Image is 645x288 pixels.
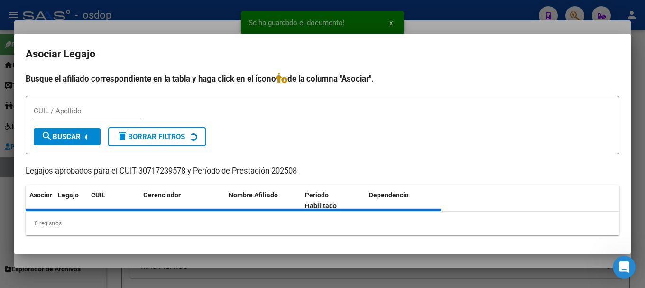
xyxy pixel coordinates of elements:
h2: Asociar Legajo [26,45,619,63]
datatable-header-cell: Legajo [54,185,87,216]
mat-icon: delete [117,130,128,142]
span: CUIL [91,191,105,199]
datatable-header-cell: CUIL [87,185,139,216]
span: Nombre Afiliado [229,191,278,199]
button: Buscar [34,128,101,145]
button: Borrar Filtros [108,127,206,146]
datatable-header-cell: Asociar [26,185,54,216]
span: Asociar [29,191,52,199]
datatable-header-cell: Nombre Afiliado [225,185,301,216]
span: Legajo [58,191,79,199]
span: Buscar [41,132,81,141]
span: Borrar Filtros [117,132,185,141]
mat-icon: search [41,130,53,142]
datatable-header-cell: Gerenciador [139,185,225,216]
div: 0 registros [26,212,619,235]
datatable-header-cell: Dependencia [365,185,442,216]
span: Dependencia [369,191,409,199]
span: Gerenciador [143,191,181,199]
iframe: Intercom live chat [613,256,636,279]
datatable-header-cell: Periodo Habilitado [301,185,365,216]
span: Periodo Habilitado [305,191,337,210]
p: Legajos aprobados para el CUIT 30717239578 y Período de Prestación 202508 [26,166,619,177]
h4: Busque el afiliado correspondiente en la tabla y haga click en el ícono de la columna "Asociar". [26,73,619,85]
